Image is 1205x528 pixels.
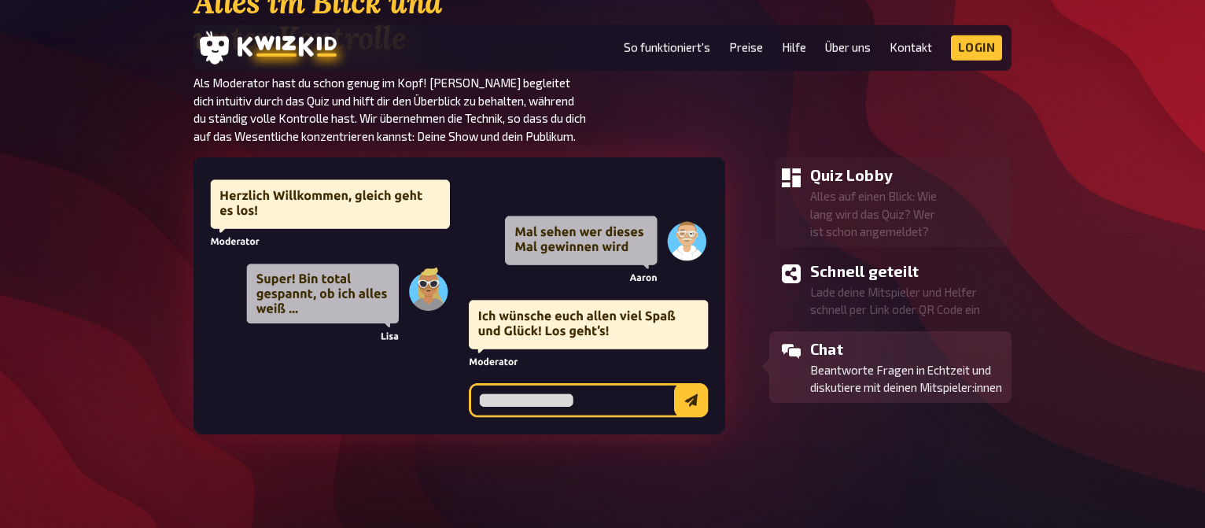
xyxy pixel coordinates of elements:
[810,361,1005,397] p: Beantworte Fragen in Echtzeit und diskutiere mit deinen Mitspieler:innen
[810,260,1005,283] h3: Schnell geteilt
[810,283,1005,319] p: Lade deine Mitspieler und Helfer schnell per Link oder QR Code ein
[810,164,1005,187] h3: Quiz Lobby
[782,41,806,54] a: Hilfe
[951,35,1003,61] a: Login
[825,41,871,54] a: Über uns
[624,41,710,54] a: So funktioniert's
[890,41,932,54] a: Kontakt
[729,41,763,54] a: Preise
[810,187,1005,241] p: Alles auf einen Blick: Wie lang wird das Quiz? Wer ist schon angemeldet?
[193,74,602,145] p: Als Moderator hast du schon genug im Kopf! [PERSON_NAME] begleitet dich intuitiv durch das Quiz u...
[810,338,1005,361] h3: Chat
[193,157,725,434] img: Beantworte Fragen in Echtzeit und diskutiere mit deinen Mitspieler:innen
